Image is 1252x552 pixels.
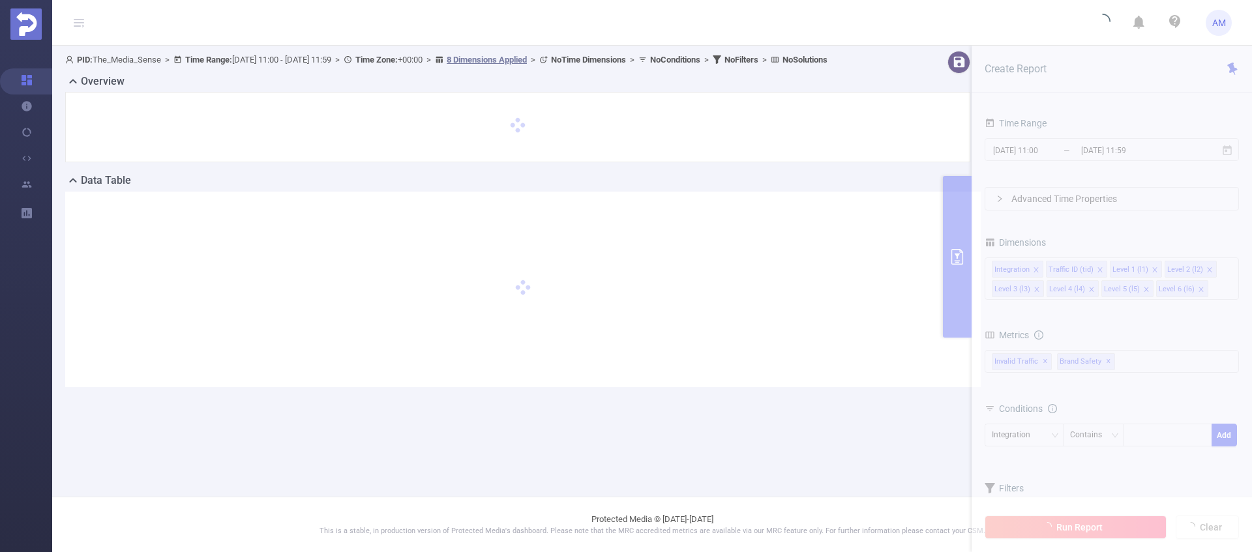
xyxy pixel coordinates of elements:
span: The_Media_Sense [DATE] 11:00 - [DATE] 11:59 +00:00 [65,55,827,65]
span: > [423,55,435,65]
b: No Conditions [650,55,700,65]
b: Time Zone: [355,55,398,65]
b: PID: [77,55,93,65]
span: > [331,55,344,65]
b: No Solutions [782,55,827,65]
img: Protected Media [10,8,42,40]
b: Time Range: [185,55,232,65]
span: > [161,55,173,65]
span: AM [1212,10,1226,36]
p: This is a stable, in production version of Protected Media's dashboard. Please note that the MRC ... [85,526,1219,537]
h2: Overview [81,74,125,89]
span: > [700,55,713,65]
h2: Data Table [81,173,131,188]
i: icon: loading [1095,14,1110,32]
b: No Filters [724,55,758,65]
span: > [758,55,771,65]
span: > [527,55,539,65]
span: > [626,55,638,65]
b: No Time Dimensions [551,55,626,65]
i: icon: user [65,55,77,64]
u: 8 Dimensions Applied [447,55,527,65]
footer: Protected Media © [DATE]-[DATE] [52,497,1252,552]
